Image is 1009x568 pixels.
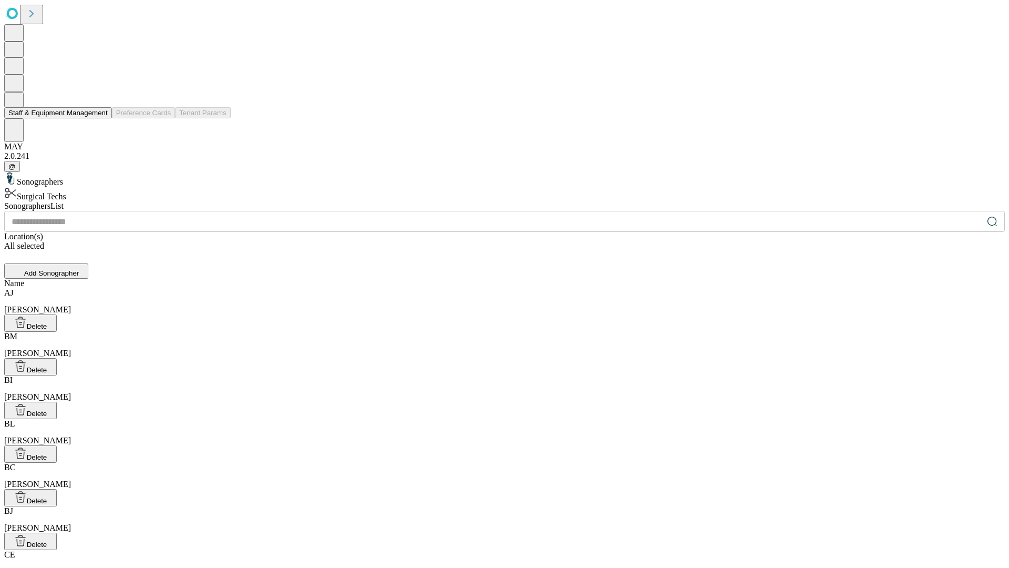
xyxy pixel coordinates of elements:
[4,419,1005,445] div: [PERSON_NAME]
[4,161,20,172] button: @
[4,376,13,384] span: BI
[4,315,57,332] button: Delete
[4,489,57,506] button: Delete
[4,332,17,341] span: BM
[4,402,57,419] button: Delete
[27,322,47,330] span: Delete
[112,107,175,118] button: Preference Cards
[4,107,112,118] button: Staff & Equipment Management
[4,550,15,559] span: CE
[4,332,1005,358] div: [PERSON_NAME]
[4,279,1005,288] div: Name
[27,453,47,461] span: Delete
[175,107,231,118] button: Tenant Params
[27,497,47,505] span: Delete
[4,288,1005,315] div: [PERSON_NAME]
[27,541,47,549] span: Delete
[4,419,15,428] span: BL
[4,288,14,297] span: AJ
[24,269,79,277] span: Add Sonographer
[4,263,88,279] button: Add Sonographer
[4,445,57,463] button: Delete
[4,358,57,376] button: Delete
[4,151,1005,161] div: 2.0.241
[27,366,47,374] span: Delete
[4,463,1005,489] div: [PERSON_NAME]
[4,187,1005,201] div: Surgical Techs
[4,142,1005,151] div: MAY
[4,201,1005,211] div: Sonographers List
[4,172,1005,187] div: Sonographers
[4,463,15,472] span: BC
[4,533,57,550] button: Delete
[27,410,47,418] span: Delete
[4,376,1005,402] div: [PERSON_NAME]
[4,506,1005,533] div: [PERSON_NAME]
[4,506,13,515] span: BJ
[4,232,43,241] span: Location(s)
[8,163,16,170] span: @
[4,241,1005,251] div: All selected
